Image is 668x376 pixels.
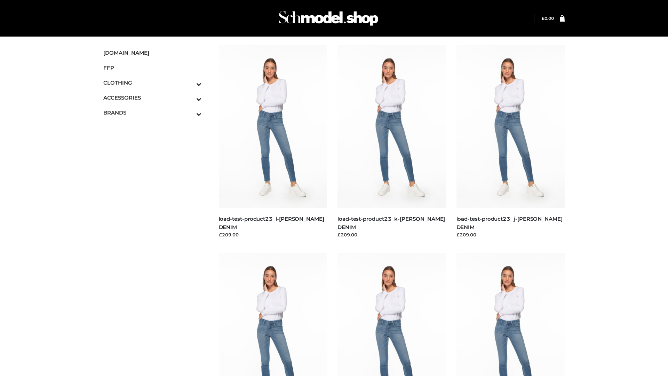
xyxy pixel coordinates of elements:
div: £209.00 [337,231,446,238]
a: BRANDSToggle Submenu [103,105,201,120]
button: Toggle Submenu [177,105,201,120]
span: [DOMAIN_NAME] [103,49,201,57]
a: CLOTHINGToggle Submenu [103,75,201,90]
div: £209.00 [219,231,327,238]
button: Toggle Submenu [177,75,201,90]
a: load-test-product23_k-[PERSON_NAME] DENIM [337,216,445,230]
a: load-test-product23_j-[PERSON_NAME] DENIM [456,216,563,230]
span: FFP [103,64,201,72]
a: ACCESSORIESToggle Submenu [103,90,201,105]
button: Toggle Submenu [177,90,201,105]
img: Schmodel Admin 964 [276,5,381,32]
div: £209.00 [456,231,565,238]
a: £0.00 [542,16,554,21]
span: BRANDS [103,109,201,117]
bdi: 0.00 [542,16,554,21]
span: CLOTHING [103,79,201,87]
span: £ [542,16,544,21]
a: [DOMAIN_NAME] [103,45,201,60]
span: ACCESSORIES [103,94,201,102]
a: load-test-product23_l-[PERSON_NAME] DENIM [219,216,324,230]
a: FFP [103,60,201,75]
